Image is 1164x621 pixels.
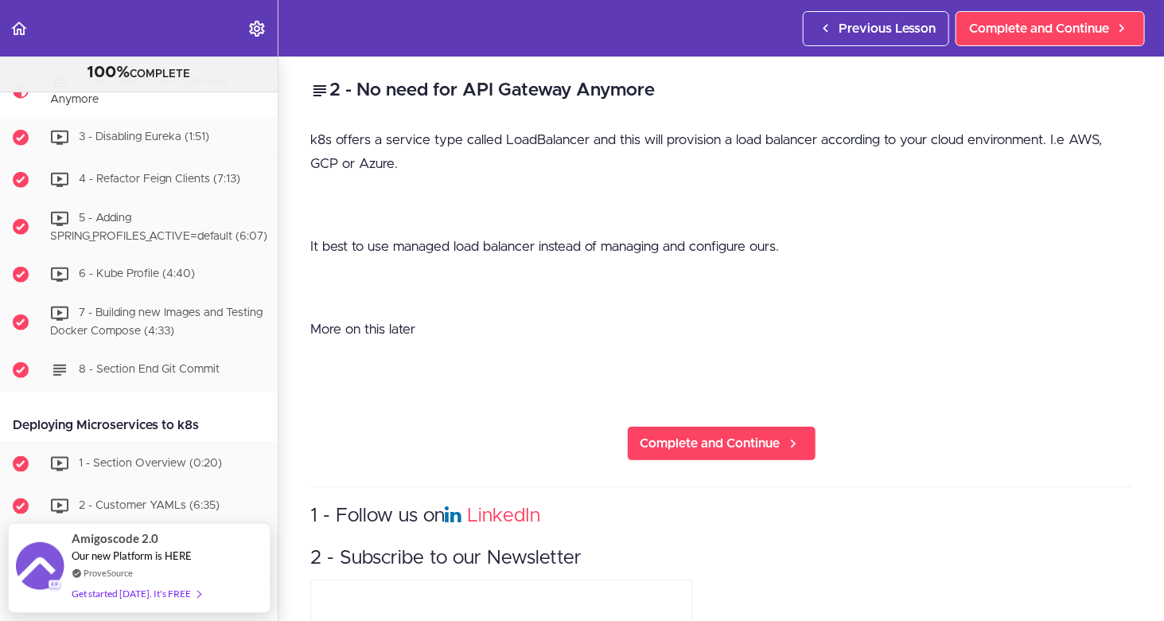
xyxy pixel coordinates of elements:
[88,64,130,80] span: 100%
[310,503,1132,529] h3: 1 - Follow us on
[956,11,1145,46] a: Complete and Continue
[79,269,195,280] span: 6 - Kube Profile (4:40)
[50,76,228,105] span: 2 - No need for API Gateway Anymore
[310,235,1132,259] p: It best to use managed load balancer instead of managing and configure ours.
[50,213,267,242] span: 5 - Adding SPRING_PROFILES_ACTIVE=default (6:07)
[79,458,222,469] span: 1 - Section Overview (0:20)
[247,19,267,38] svg: Settings Menu
[79,131,209,143] span: 3 - Disabling Eureka (1:51)
[310,128,1132,176] p: k8s offers a service type called LoadBalancer and this will provision a load balancer according t...
[467,506,540,525] a: LinkedIn
[969,19,1109,38] span: Complete and Continue
[79,364,220,375] span: 8 - Section End Git Commit
[10,19,29,38] svg: Back to course curriculum
[50,308,263,338] span: 7 - Building new Images and Testing Docker Compose (4:33)
[16,542,64,594] img: provesource social proof notification image
[20,63,258,84] div: COMPLETE
[640,434,781,453] span: Complete and Continue
[72,584,200,603] div: Get started [DATE]. It's FREE
[310,545,1132,572] h3: 2 - Subscribe to our Newsletter
[72,529,158,548] span: Amigoscode 2.0
[84,566,133,580] a: ProveSource
[79,500,220,511] span: 2 - Customer YAMLs (6:35)
[310,77,1132,104] h2: 2 - No need for API Gateway Anymore
[72,549,192,562] span: Our new Platform is HERE
[627,426,816,461] a: Complete and Continue
[79,174,240,185] span: 4 - Refactor Feign Clients (7:13)
[803,11,949,46] a: Previous Lesson
[839,19,936,38] span: Previous Lesson
[310,318,1132,342] p: More on this later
